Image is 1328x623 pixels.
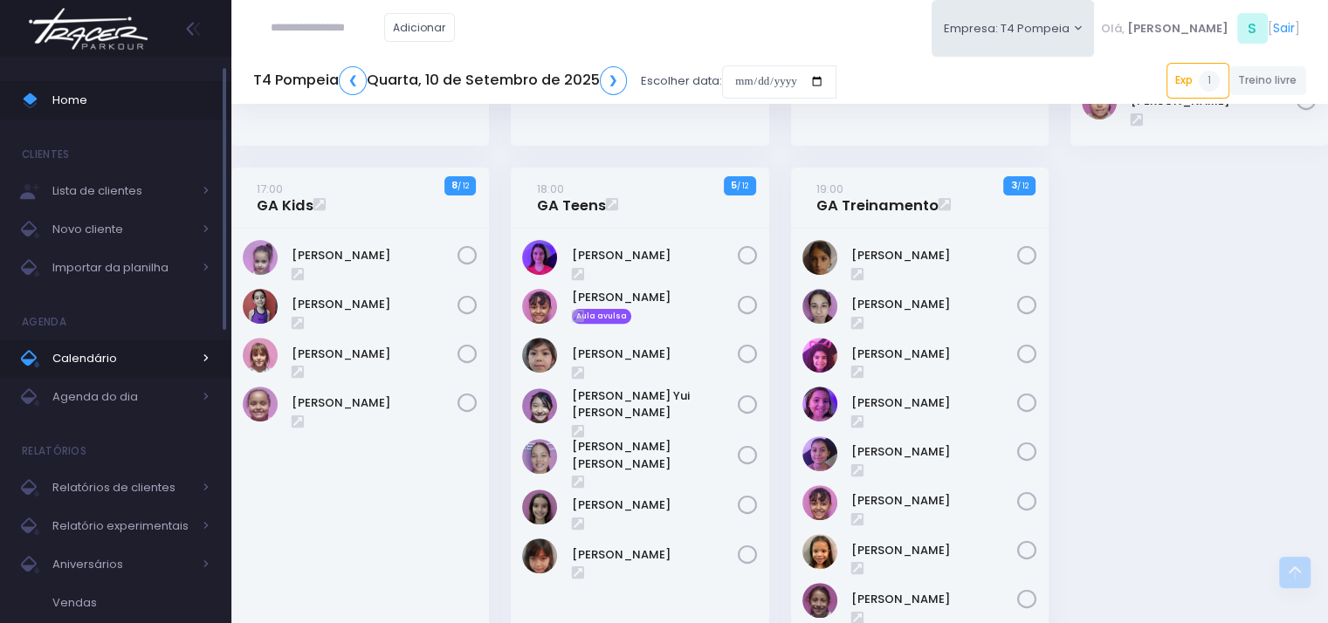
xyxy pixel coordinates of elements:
a: Adicionar [384,13,456,42]
div: [ ] [1094,9,1306,48]
img: Júlia Caze Rodrigues [522,289,557,324]
span: S [1237,13,1268,44]
h4: Agenda [22,305,66,339]
small: / 12 [458,181,469,191]
a: [PERSON_NAME] [851,443,1017,461]
span: [PERSON_NAME] [1127,20,1228,38]
a: [PERSON_NAME] [292,296,458,313]
img: Catarina souza ramos de Oliveira [802,338,837,373]
a: [PERSON_NAME] Yui [PERSON_NAME] [572,387,738,421]
div: Escolher data: [253,61,836,101]
a: ❮ [339,66,367,95]
a: [PERSON_NAME] [292,247,458,264]
small: / 12 [737,181,748,191]
a: 18:00GA Teens [537,180,606,215]
a: [PERSON_NAME] [851,346,1017,363]
img: Maria Barros Zanaroli Guerra [243,338,278,373]
a: [PERSON_NAME] [851,247,1017,264]
span: Vendas [52,592,210,614]
img: Catarina Miranda [243,240,278,275]
strong: 5 [731,178,737,192]
h5: T4 Pompeia Quarta, 10 de Setembro de 2025 [253,66,627,95]
a: [PERSON_NAME] [572,346,738,363]
a: [PERSON_NAME] [572,546,738,564]
a: [PERSON_NAME] [PERSON_NAME] [572,438,738,472]
img: Kimi Marino Iwamizu [522,338,557,373]
a: [PERSON_NAME] [572,247,738,264]
img: Heloisa Nivolone [802,387,837,421]
a: Exp1 [1166,63,1229,98]
small: 17:00 [257,181,283,197]
img: Maria Eduarda Nogueira Missao [243,387,278,421]
h4: Relatórios [22,434,86,469]
img: Athina Torres Kambourakis [522,240,557,275]
span: Aula avulsa [572,309,632,325]
span: Calendário [52,347,192,370]
span: Relatórios de clientes [52,476,192,499]
span: Agenda do dia [52,386,192,408]
a: Treino livre [1229,66,1307,95]
a: [PERSON_NAME] [851,296,1017,313]
strong: 8 [451,178,458,192]
a: [PERSON_NAME] [851,492,1017,510]
img: Luiza Rinaldi Barili [802,583,837,618]
img: nara marino iwamizu [522,538,557,573]
span: Importar da planilha [52,257,192,279]
a: [PERSON_NAME] [851,394,1017,412]
img: Maria Carolina Franze Oliveira [522,439,557,474]
span: 1 [1199,71,1220,92]
a: [PERSON_NAME] [851,591,1017,608]
strong: 3 [1010,178,1016,192]
img: Júlia Ibarrola Lima [802,534,837,569]
a: [PERSON_NAME] [292,346,458,363]
a: [PERSON_NAME] [572,289,738,306]
a: Sair [1273,19,1295,38]
img: Anita Feliciano de Carvalho [802,289,837,324]
img: giovana vilela [522,489,557,524]
a: [PERSON_NAME] [292,394,458,412]
img: Leticia Yui Kushiyama [522,388,557,423]
span: Lista de clientes [52,180,192,202]
small: 18:00 [537,181,564,197]
img: Ana Laura Nóbrega [802,240,837,275]
h4: Clientes [22,137,69,172]
a: 19:00GA Treinamento [816,180,939,215]
a: 17:00GA Kids [257,180,313,215]
img: Isadora Cascão Oliveira [802,436,837,471]
span: Relatório experimentais [52,515,192,537]
span: Novo cliente [52,218,192,241]
img: Manuela Mattosinho Sfeir [243,289,278,324]
small: 19:00 [816,181,843,197]
img: Júlia Caze Rodrigues [802,485,837,520]
a: [PERSON_NAME] [572,496,738,514]
a: [PERSON_NAME] [851,542,1017,559]
span: Aniversários [52,553,192,576]
small: / 12 [1016,181,1028,191]
span: Olá, [1101,20,1125,38]
a: ❯ [600,66,628,95]
span: Home [52,89,210,112]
